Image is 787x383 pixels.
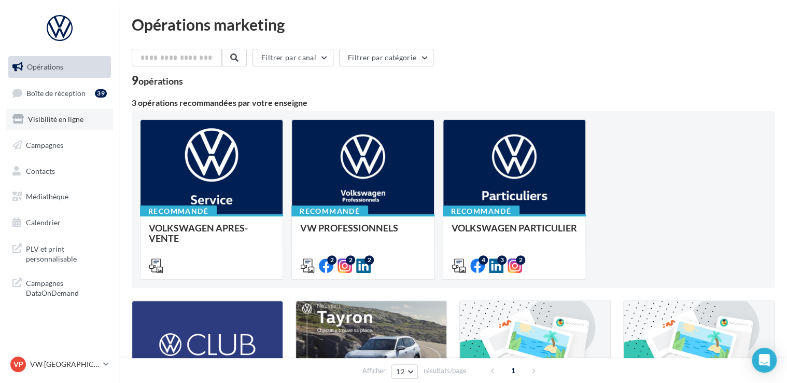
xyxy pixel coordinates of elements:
[6,186,113,208] a: Médiathèque
[138,76,183,86] div: opérations
[26,192,68,201] span: Médiathèque
[346,255,355,265] div: 2
[362,366,386,376] span: Afficher
[364,255,374,265] div: 2
[132,17,775,32] div: Opérations marketing
[6,212,113,234] a: Calendrier
[26,141,63,149] span: Campagnes
[149,222,248,244] span: VOLKSWAGEN APRES-VENTE
[752,348,777,373] div: Open Intercom Messenger
[516,255,525,265] div: 2
[26,276,107,298] span: Campagnes DataOnDemand
[291,206,368,217] div: Recommandé
[6,56,113,78] a: Opérations
[6,160,113,182] a: Contacts
[27,62,63,71] span: Opérations
[13,359,23,370] span: VP
[6,82,113,104] a: Boîte de réception39
[6,134,113,156] a: Campagnes
[252,49,333,66] button: Filtrer par canal
[8,354,111,374] a: VP VW [GEOGRAPHIC_DATA] 20
[26,88,86,97] span: Boîte de réception
[443,206,519,217] div: Recommandé
[6,108,113,130] a: Visibilité en ligne
[300,222,398,234] span: VW PROFESSIONNELS
[479,255,488,265] div: 4
[30,359,99,370] p: VW [GEOGRAPHIC_DATA] 20
[6,272,113,303] a: Campagnes DataOnDemand
[396,367,405,376] span: 12
[327,255,336,265] div: 2
[140,206,217,217] div: Recommandé
[339,49,433,66] button: Filtrer par catégorie
[424,366,467,376] span: résultats/page
[497,255,507,265] div: 3
[28,115,83,124] span: Visibilité en ligne
[505,362,522,379] span: 1
[26,218,61,227] span: Calendrier
[95,89,107,98] div: 39
[452,222,577,234] span: VOLKSWAGEN PARTICULIER
[26,242,107,264] span: PLV et print personnalisable
[6,238,113,268] a: PLV et print personnalisable
[391,364,418,379] button: 12
[132,99,775,107] div: 3 opérations recommandées par votre enseigne
[132,75,183,86] div: 9
[26,166,55,175] span: Contacts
